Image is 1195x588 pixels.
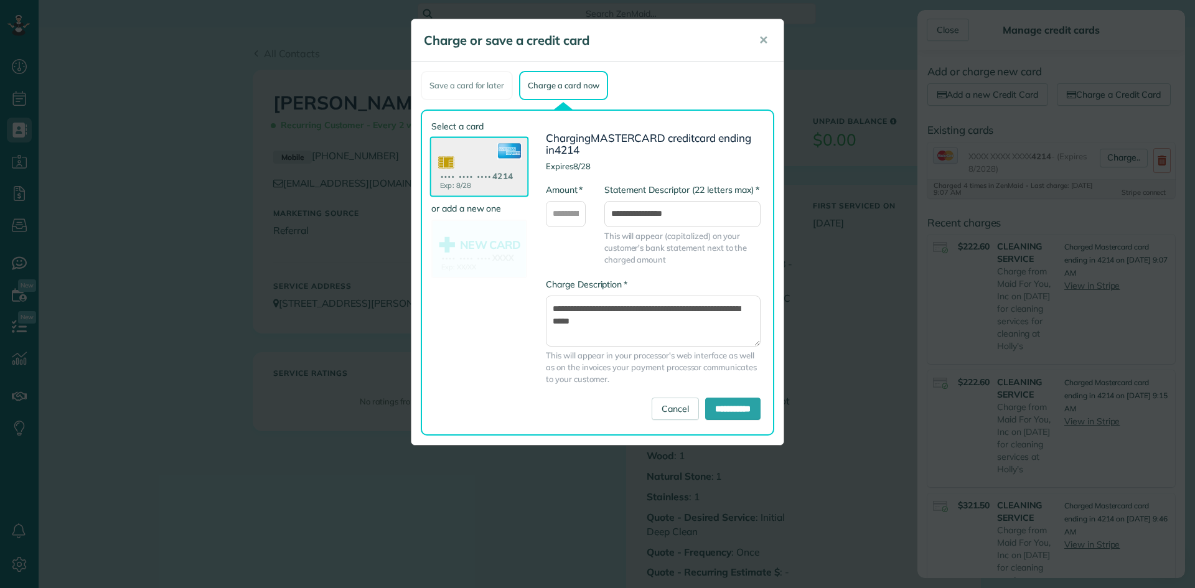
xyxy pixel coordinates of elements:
[652,398,699,420] a: Cancel
[546,278,627,291] label: Charge Description
[604,230,761,266] span: This will appear (capitalized) on your customer's bank statement next to the charged amount
[424,32,741,49] h5: Charge or save a credit card
[431,120,527,133] label: Select a card
[421,71,513,100] div: Save a card for later
[546,162,761,170] h4: Expires
[555,143,579,156] span: 4214
[573,161,591,171] span: 8/28
[759,33,768,47] span: ✕
[546,184,583,196] label: Amount
[546,133,761,156] h3: Charging card ending in
[431,202,527,215] label: or add a new one
[604,184,759,196] label: Statement Descriptor (22 letters max)
[668,131,695,144] span: credit
[546,350,761,385] span: This will appear in your processor's web interface as well as on the invoices your payment proces...
[591,131,666,144] span: MASTERCARD
[519,71,607,100] div: Charge a card now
